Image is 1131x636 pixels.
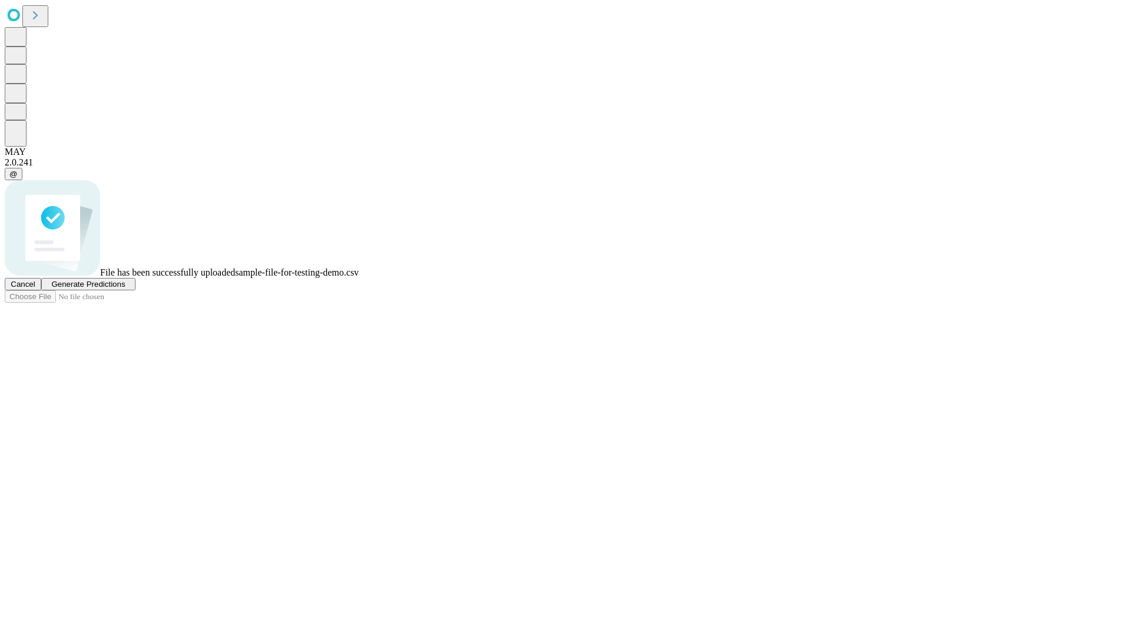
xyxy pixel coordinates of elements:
span: Cancel [11,280,35,289]
span: Generate Predictions [51,280,125,289]
div: 2.0.241 [5,157,1126,168]
span: @ [9,170,18,178]
button: @ [5,168,22,180]
span: File has been successfully uploaded [100,267,235,277]
div: MAY [5,147,1126,157]
button: Generate Predictions [41,278,135,290]
button: Cancel [5,278,41,290]
span: sample-file-for-testing-demo.csv [235,267,359,277]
